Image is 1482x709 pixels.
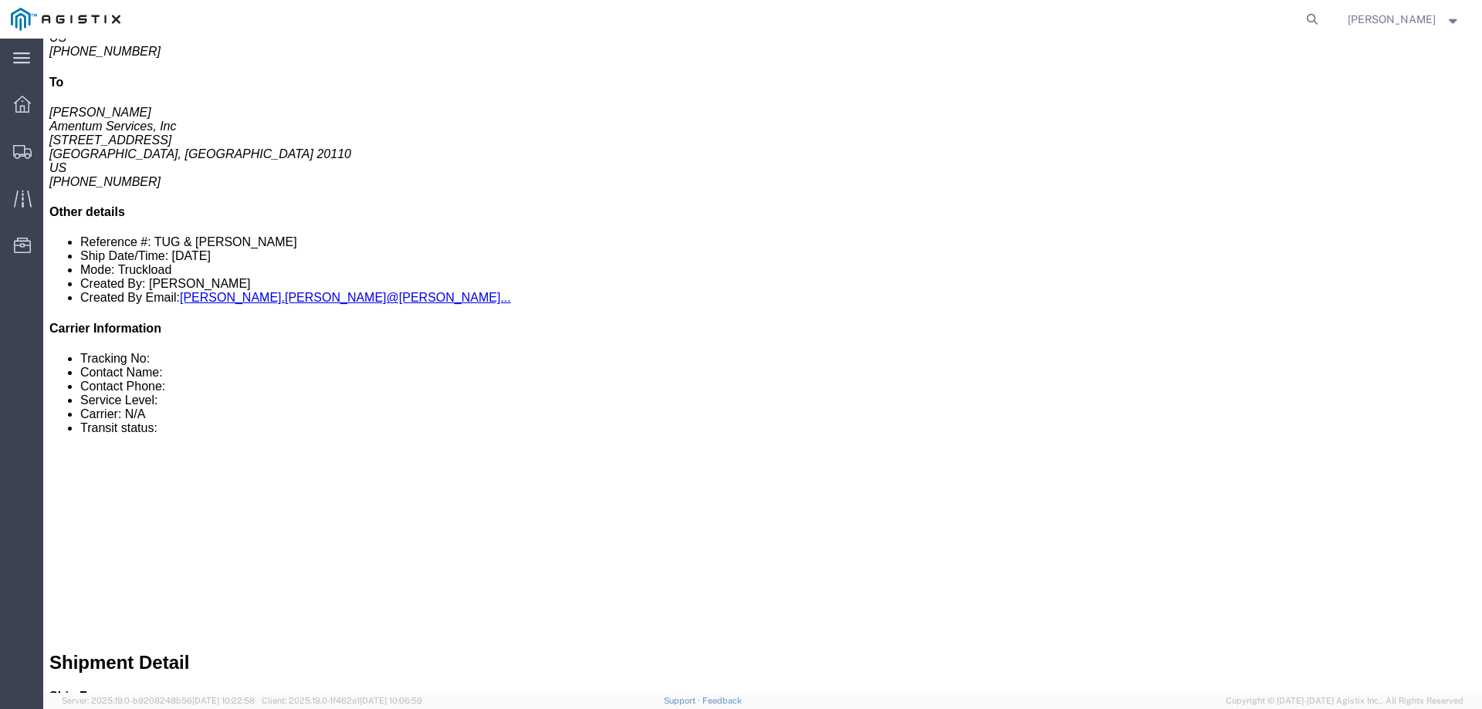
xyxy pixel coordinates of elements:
[43,39,1482,693] iframe: FS Legacy Container
[11,8,120,31] img: logo
[702,696,742,705] a: Feedback
[360,696,422,705] span: [DATE] 10:06:59
[192,696,255,705] span: [DATE] 10:22:58
[1347,10,1461,29] button: [PERSON_NAME]
[262,696,422,705] span: Client: 2025.19.0-1f462a1
[1226,694,1463,707] span: Copyright © [DATE]-[DATE] Agistix Inc., All Rights Reserved
[664,696,702,705] a: Support
[1348,11,1436,28] span: Cierra Brown
[62,696,255,705] span: Server: 2025.19.0-b9208248b56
